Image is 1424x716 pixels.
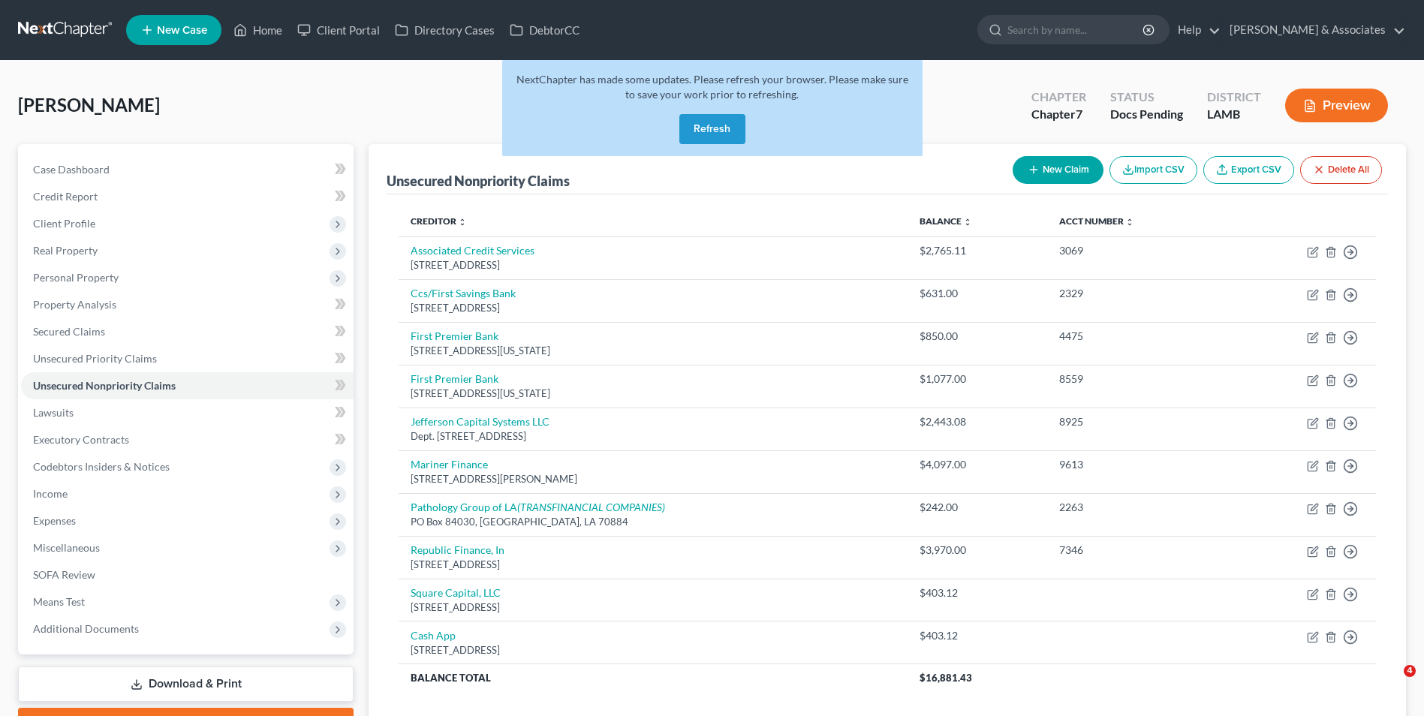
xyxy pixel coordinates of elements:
[1207,106,1261,123] div: LAMB
[920,286,1035,301] div: $631.00
[517,501,665,513] i: (TRANSFINANCIAL COMPANIES)
[411,600,895,615] div: [STREET_ADDRESS]
[1076,107,1082,121] span: 7
[1170,17,1221,44] a: Help
[33,433,129,446] span: Executory Contracts
[1203,156,1294,184] a: Export CSV
[920,500,1035,515] div: $242.00
[1109,156,1197,184] button: Import CSV
[1404,665,1416,677] span: 4
[33,325,105,338] span: Secured Claims
[411,643,895,657] div: [STREET_ADDRESS]
[1031,89,1086,106] div: Chapter
[33,406,74,419] span: Lawsuits
[502,17,587,44] a: DebtorCC
[411,387,895,401] div: [STREET_ADDRESS][US_STATE]
[1059,243,1216,258] div: 3069
[1007,16,1145,44] input: Search by name...
[411,558,895,572] div: [STREET_ADDRESS]
[920,543,1035,558] div: $3,970.00
[21,156,354,183] a: Case Dashboard
[33,595,85,608] span: Means Test
[21,183,354,210] a: Credit Report
[1059,500,1216,515] div: 2263
[411,301,895,315] div: [STREET_ADDRESS]
[411,215,467,227] a: Creditor unfold_more
[516,73,908,101] span: NextChapter has made some updates. Please refresh your browser. Please make sure to save your wor...
[920,585,1035,600] div: $403.12
[33,460,170,473] span: Codebtors Insiders & Notices
[411,429,895,444] div: Dept. [STREET_ADDRESS]
[33,514,76,527] span: Expenses
[1285,89,1388,122] button: Preview
[33,379,176,392] span: Unsecured Nonpriority Claims
[21,399,354,426] a: Lawsuits
[411,344,895,358] div: [STREET_ADDRESS][US_STATE]
[1300,156,1382,184] button: Delete All
[920,243,1035,258] div: $2,765.11
[33,244,98,257] span: Real Property
[21,561,354,588] a: SOFA Review
[387,17,502,44] a: Directory Cases
[920,672,972,684] span: $16,881.43
[411,501,665,513] a: Pathology Group of LA(TRANSFINANCIAL COMPANIES)
[1110,89,1183,106] div: Status
[1059,286,1216,301] div: 2329
[411,287,516,299] a: Ccs/First Savings Bank
[1110,106,1183,123] div: Docs Pending
[33,298,116,311] span: Property Analysis
[21,426,354,453] a: Executory Contracts
[679,114,745,144] button: Refresh
[1373,665,1409,701] iframe: Intercom live chat
[33,190,98,203] span: Credit Report
[1059,543,1216,558] div: 7346
[1031,106,1086,123] div: Chapter
[33,487,68,500] span: Income
[33,271,119,284] span: Personal Property
[1059,215,1134,227] a: Acct Number unfold_more
[920,457,1035,472] div: $4,097.00
[33,541,100,554] span: Miscellaneous
[21,318,354,345] a: Secured Claims
[157,25,207,36] span: New Case
[226,17,290,44] a: Home
[963,218,972,227] i: unfold_more
[33,163,110,176] span: Case Dashboard
[411,415,549,428] a: Jefferson Capital Systems LLC
[1013,156,1103,184] button: New Claim
[33,352,157,365] span: Unsecured Priority Claims
[411,329,498,342] a: First Premier Bank
[458,218,467,227] i: unfold_more
[411,258,895,272] div: [STREET_ADDRESS]
[387,172,570,190] div: Unsecured Nonpriority Claims
[33,217,95,230] span: Client Profile
[399,664,907,691] th: Balance Total
[1222,17,1405,44] a: [PERSON_NAME] & Associates
[1059,372,1216,387] div: 8559
[920,215,972,227] a: Balance unfold_more
[1059,457,1216,472] div: 9613
[411,515,895,529] div: PO Box 84030, [GEOGRAPHIC_DATA], LA 70884
[411,372,498,385] a: First Premier Bank
[411,244,534,257] a: Associated Credit Services
[290,17,387,44] a: Client Portal
[411,586,501,599] a: Square Capital, LLC
[920,329,1035,344] div: $850.00
[920,628,1035,643] div: $403.12
[21,372,354,399] a: Unsecured Nonpriority Claims
[411,629,456,642] a: Cash App
[33,622,139,635] span: Additional Documents
[920,372,1035,387] div: $1,077.00
[21,345,354,372] a: Unsecured Priority Claims
[920,414,1035,429] div: $2,443.08
[21,291,354,318] a: Property Analysis
[411,472,895,486] div: [STREET_ADDRESS][PERSON_NAME]
[18,94,160,116] span: [PERSON_NAME]
[411,543,504,556] a: Republic Finance, In
[411,458,488,471] a: Mariner Finance
[1125,218,1134,227] i: unfold_more
[33,568,95,581] span: SOFA Review
[1059,329,1216,344] div: 4475
[1207,89,1261,106] div: District
[18,666,354,702] a: Download & Print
